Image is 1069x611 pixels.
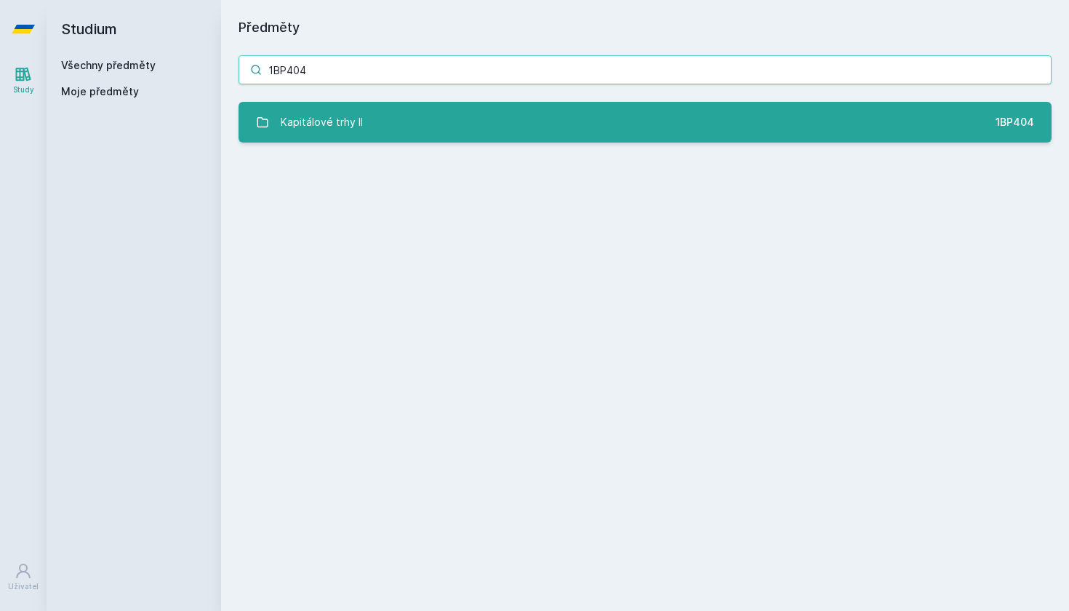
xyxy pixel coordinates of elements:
[13,84,34,95] div: Study
[239,17,1052,38] h1: Předměty
[3,58,44,103] a: Study
[996,115,1034,129] div: 1BP404
[239,55,1052,84] input: Název nebo ident předmětu…
[61,59,156,71] a: Všechny předměty
[281,108,363,137] div: Kapitálové trhy II
[61,84,139,99] span: Moje předměty
[8,581,39,592] div: Uživatel
[239,102,1052,143] a: Kapitálové trhy II 1BP404
[3,555,44,599] a: Uživatel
